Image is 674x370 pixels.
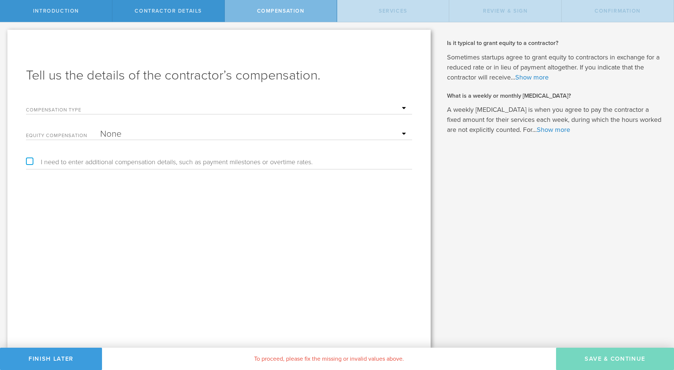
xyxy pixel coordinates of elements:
label: Equity Compensation [26,133,100,140]
label: I need to enter additional compensation details, such as payment milestones or overtime rates. [26,159,313,165]
div: To proceed, please fix the missing or invalid values above. [102,348,556,370]
p: Sometimes startups agree to grant equity to contractors in exchange for a reduced rate or in lieu... [447,52,663,82]
a: Show more [537,126,570,134]
p: A weekly [MEDICAL_DATA] is when you agree to pay the contractor a fixed amount for their services... [447,105,663,135]
span: Review & sign [483,8,528,14]
h1: Tell us the details of the contractor’s compensation. [26,66,412,84]
h2: What is a weekly or monthly [MEDICAL_DATA]? [447,92,663,100]
span: Confirmation [595,8,641,14]
span: Contractor details [135,8,202,14]
span: Compensation [257,8,305,14]
h2: Is it typical to grant equity to a contractor? [447,39,663,47]
button: Save & Continue [556,348,674,370]
span: Introduction [33,8,79,14]
label: Compensation Type [26,108,100,114]
a: Show more [515,73,549,81]
span: Services [379,8,407,14]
